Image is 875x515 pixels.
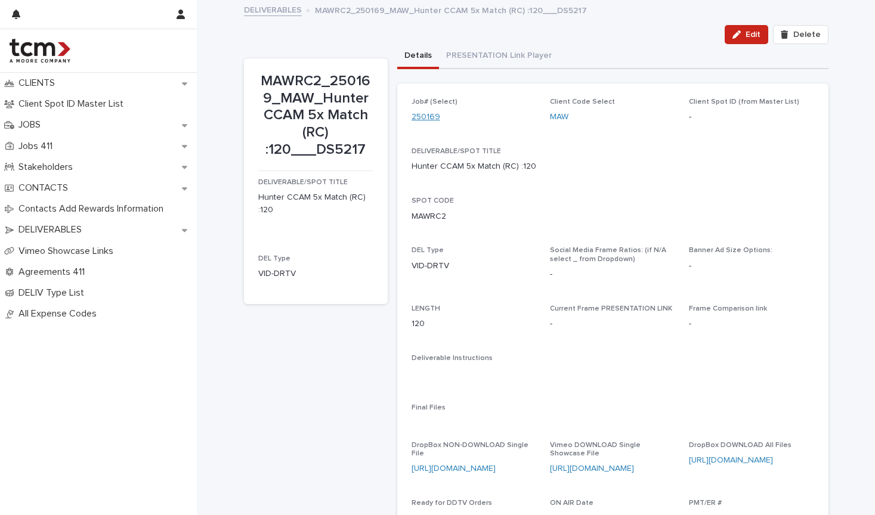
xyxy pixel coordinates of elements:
[689,247,772,254] span: Banner Ad Size Options:
[14,119,50,131] p: JOBS
[746,30,760,39] span: Edit
[10,39,70,63] img: 4hMmSqQkux38exxPVZHQ
[412,111,440,123] a: 250169
[412,500,492,507] span: Ready for DDTV Orders
[14,203,173,215] p: Contacts Add Rewards Information
[412,247,444,254] span: DEL Type
[412,442,528,457] span: DropBox NON-DOWNLOAD Single File
[14,77,64,89] p: CLIENTS
[550,247,666,262] span: Social Media Frame Ratios: (if N/A select _ from Dropdown)
[397,44,439,69] button: Details
[689,111,814,123] p: -
[412,464,496,473] a: [URL][DOMAIN_NAME]
[550,111,568,123] a: MAW
[14,287,94,299] p: DELIV Type List
[315,3,587,16] p: MAWRC2_250169_MAW_Hunter CCAM 5x Match (RC) :120___DS5217
[550,268,675,281] p: -
[258,191,373,216] p: Hunter CCAM 5x Match (RC) :120
[793,30,821,39] span: Delete
[14,224,91,235] p: DELIVERABLES
[412,305,440,312] span: LENGTH
[689,456,773,464] a: [URL][DOMAIN_NAME]
[689,260,814,272] p: -
[412,148,501,155] span: DELIVERABLE/SPOT TITLE
[439,44,559,69] button: PRESENTATION Link Player
[258,73,373,159] p: MAWRC2_250169_MAW_Hunter CCAM 5x Match (RC) :120___DS5217
[258,268,373,280] p: VID-DRTV
[550,442,641,457] span: Vimeo DOWNLOAD Single Showcase File
[244,2,302,16] a: DELIVERABLES
[412,318,536,330] p: 120
[258,179,348,186] span: DELIVERABLE/SPOT TITLE
[550,318,552,330] p: -
[258,255,290,262] span: DEL Type
[689,98,799,106] span: Client Spot ID (from Master List)
[773,25,828,44] button: Delete
[550,464,634,473] a: [URL][DOMAIN_NAME]
[14,266,94,278] p: Agreements 411
[14,162,82,173] p: Stakeholders
[550,98,615,106] span: Client Code Select
[412,404,446,411] span: Final Files
[14,141,62,152] p: Jobs 411
[14,246,123,257] p: Vimeo Showcase Links
[14,98,133,110] p: Client Spot ID Master List
[689,305,767,312] span: Frame Comparison link
[412,210,446,223] p: MAWRC2
[412,260,536,272] p: VID-DRTV
[689,500,722,507] span: PMT/ER #
[14,182,78,194] p: CONTACTS
[412,197,454,204] span: SPOT CODE
[412,98,457,106] span: Job# (Select)
[412,160,536,173] p: Hunter CCAM 5x Match (RC) :120
[550,500,593,507] span: ON AIR Date
[689,318,814,330] p: -
[412,355,493,362] span: Deliverable Instructions
[725,25,768,44] button: Edit
[14,308,106,319] p: All Expense Codes
[689,442,791,449] span: DropBox DOWNLOAD All Files
[550,305,672,312] span: Current Frame PRESENTATION LINK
